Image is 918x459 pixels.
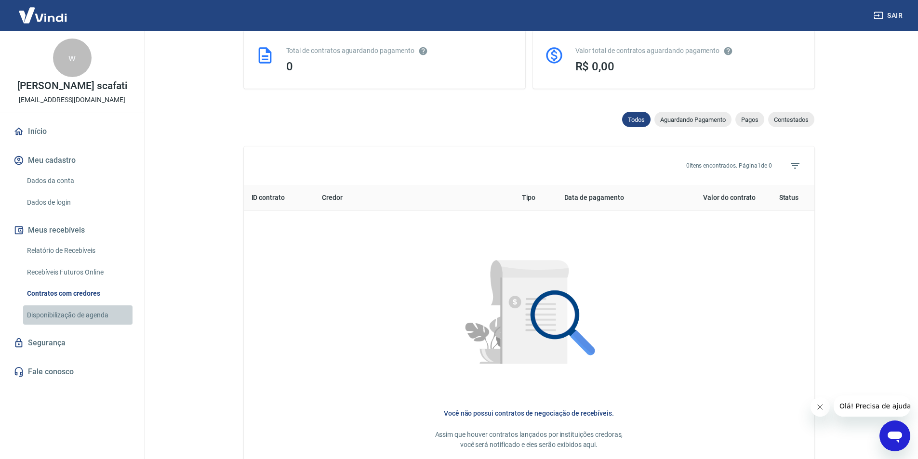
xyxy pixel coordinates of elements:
[23,241,133,261] a: Relatório de Recebíveis
[286,60,514,73] div: 0
[53,39,92,77] div: w
[768,116,814,123] span: Contestados
[418,46,428,56] svg: Esses contratos não se referem à Vindi, mas sim a outras instituições.
[259,408,799,418] h6: Você não possui contratos de negociação de recebíveis.
[12,121,133,142] a: Início
[23,284,133,303] a: Contratos com credores
[23,193,133,212] a: Dados de login
[735,112,764,127] div: Pagos
[23,305,133,325] a: Disponibilização de agenda
[23,171,133,191] a: Dados da conta
[435,431,623,448] span: Assim que houver contratos lançados por instituições credoras, você será notificado e eles serão ...
[834,395,910,417] iframe: Mensagem da empresa
[17,81,127,91] p: [PERSON_NAME] scafati
[879,420,910,451] iframe: Botão para abrir a janela de mensagens
[12,150,133,171] button: Meu cadastro
[575,60,615,73] span: R$ 0,00
[723,46,733,56] svg: O valor comprometido não se refere a pagamentos pendentes na Vindi e sim como garantia a outras i...
[12,332,133,354] a: Segurança
[6,7,81,14] span: Olá! Precisa de ajuda?
[244,185,315,211] th: ID contrato
[735,116,764,123] span: Pagos
[622,112,651,127] div: Todos
[12,220,133,241] button: Meus recebíveis
[763,185,814,211] th: Status
[768,112,814,127] div: Contestados
[12,361,133,382] a: Fale conosco
[575,46,803,56] div: Valor total de contratos aguardando pagamento
[811,397,830,417] iframe: Fechar mensagem
[665,185,763,211] th: Valor do contrato
[12,0,74,30] img: Vindi
[557,185,665,211] th: Data de pagamento
[286,46,514,56] div: Total de contratos aguardando pagamento
[314,185,514,211] th: Credor
[23,262,133,282] a: Recebíveis Futuros Online
[872,7,906,25] button: Sair
[19,95,125,105] p: [EMAIL_ADDRESS][DOMAIN_NAME]
[686,161,772,170] p: 0 itens encontrados. Página 1 de 0
[654,116,732,123] span: Aguardando Pagamento
[654,112,732,127] div: Aguardando Pagamento
[514,185,557,211] th: Tipo
[784,154,807,177] span: Filtros
[622,116,651,123] span: Todos
[440,226,618,405] img: Nenhum item encontrado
